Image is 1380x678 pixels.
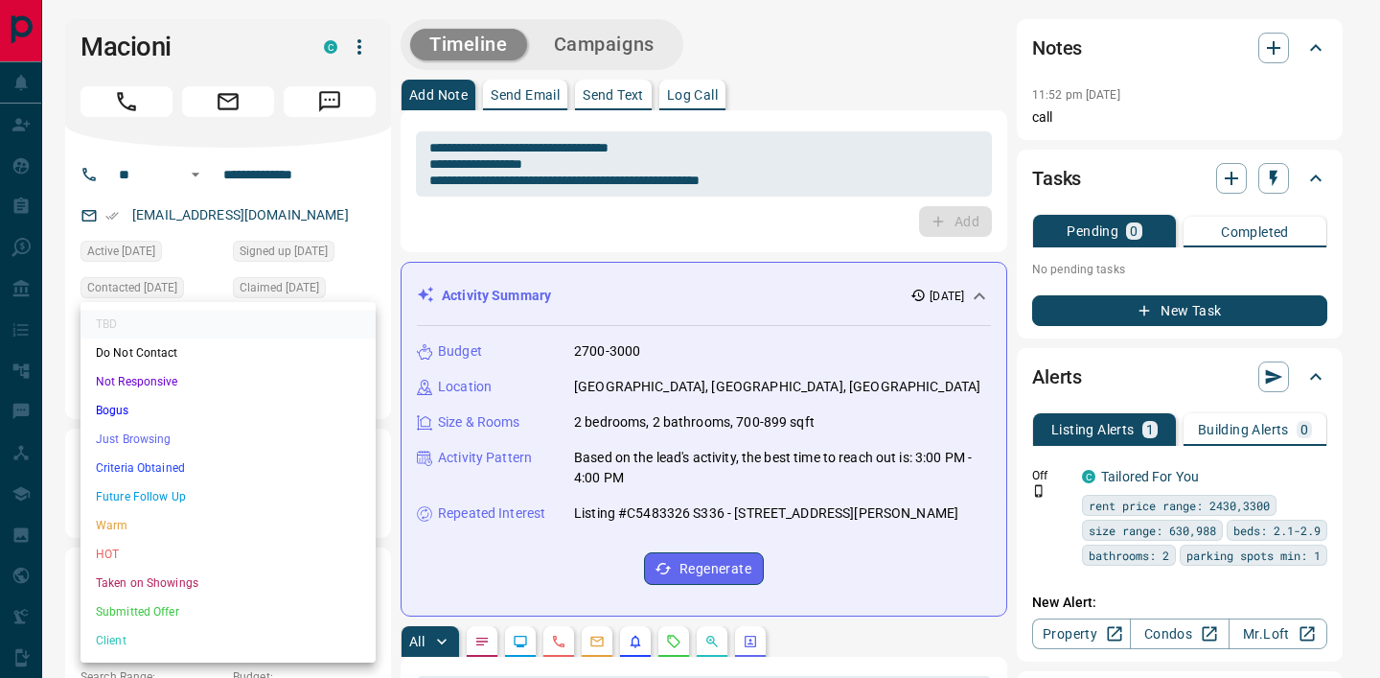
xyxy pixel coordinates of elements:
li: Criteria Obtained [80,454,376,482]
li: Do Not Contact [80,339,376,367]
li: Warm [80,511,376,540]
li: HOT [80,540,376,569]
li: Future Follow Up [80,482,376,511]
li: Just Browsing [80,425,376,454]
li: Submitted Offer [80,597,376,626]
li: Taken on Showings [80,569,376,597]
li: Not Responsive [80,367,376,396]
li: Client [80,626,376,655]
li: Bogus [80,396,376,425]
